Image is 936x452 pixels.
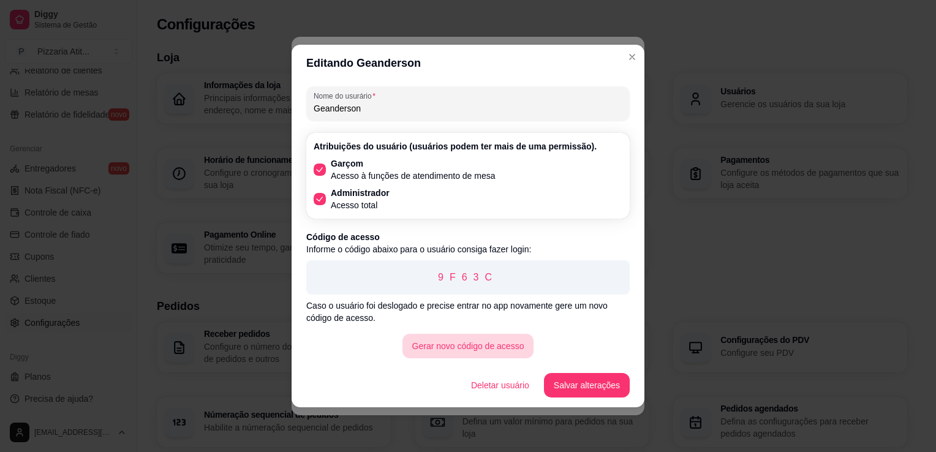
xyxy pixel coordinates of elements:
[461,373,539,397] button: Deletar usuário
[292,45,644,81] header: Editando Geanderson
[544,373,630,397] button: Salvar alterações
[316,270,620,285] p: 9F63C
[331,199,390,211] p: Acesso total
[306,243,630,255] p: Informe o código abaixo para o usuário consiga fazer login:
[306,299,630,324] p: Caso o usuário foi deslogado e precise entrar no app novamente gere um novo código de acesso.
[306,231,630,243] p: Código de acesso
[331,157,496,170] p: Garçom
[622,47,642,67] button: Close
[314,140,622,153] p: Atribuições do usuário (usuários podem ter mais de uma permissão).
[314,91,380,101] label: Nome do usurário
[331,170,496,182] p: Acesso à funções de atendimento de mesa
[402,334,534,358] button: Gerar novo código de acesso
[331,187,390,199] p: Administrador
[314,102,622,115] input: Nome do usurário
